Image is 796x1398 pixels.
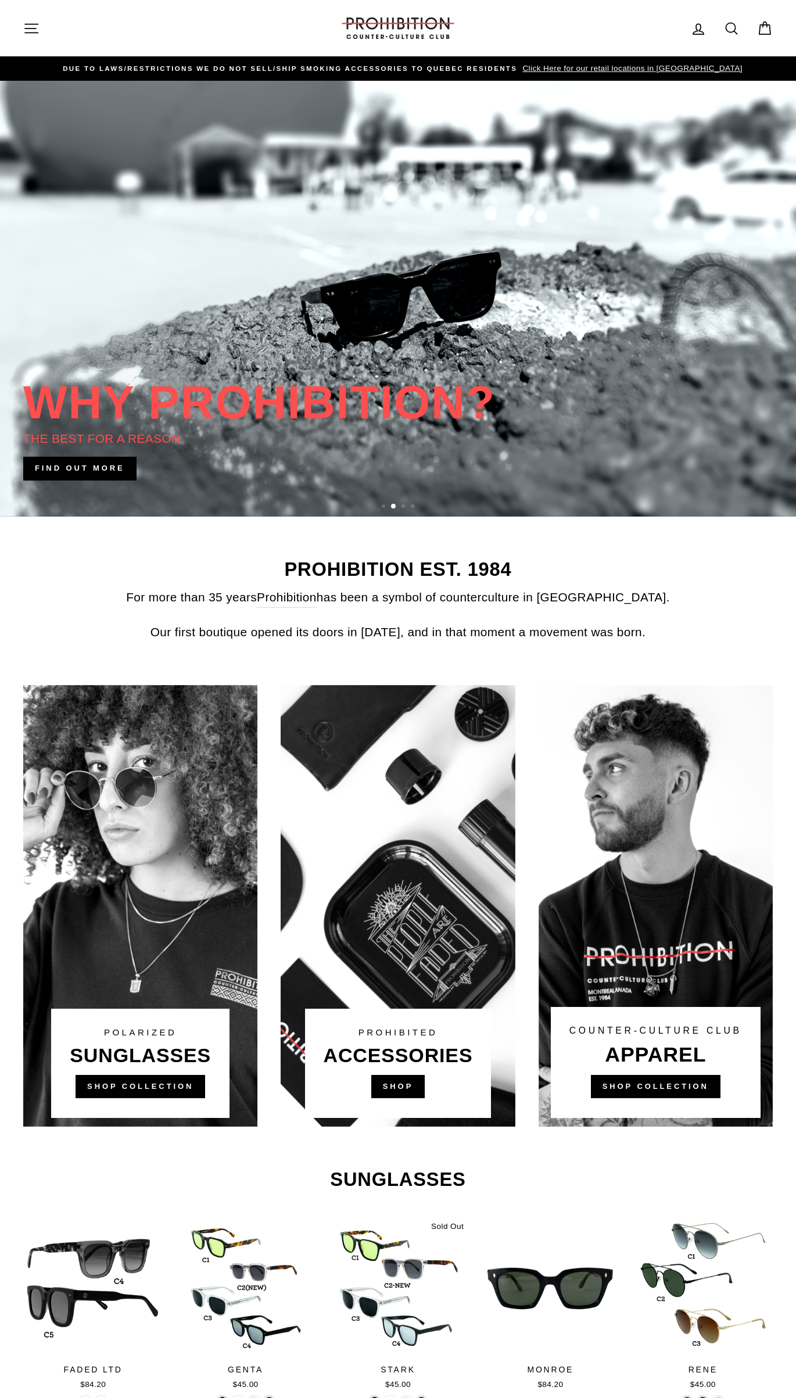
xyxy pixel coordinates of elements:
div: Sold Out [426,1218,468,1235]
div: $45.00 [633,1379,773,1390]
div: $45.00 [328,1379,468,1390]
a: STARK$45.00 [328,1218,468,1395]
button: 3 [401,504,407,510]
div: MONROE [481,1364,620,1376]
div: RENE [633,1364,773,1376]
button: 1 [382,504,388,510]
span: DUE TO LAWS/restrictions WE DO NOT SELL/SHIP SMOKING ACCESSORIES to qUEBEC RESIDENTS [63,65,517,72]
div: GENTA [175,1364,315,1376]
h2: PROHIBITION EST. 1984 [23,560,773,579]
a: RENE$45.00 [633,1218,773,1395]
a: Prohibition [257,587,317,607]
a: MONROE$84.20 [481,1218,620,1395]
img: PROHIBITION COUNTER-CULTURE CLUB [340,17,456,39]
div: $84.20 [23,1379,163,1390]
p: For more than 35 years has been a symbol of counterculture in [GEOGRAPHIC_DATA]. [23,587,773,607]
a: DUE TO LAWS/restrictions WE DO NOT SELL/SHIP SMOKING ACCESSORIES to qUEBEC RESIDENTS Click Here f... [26,62,779,75]
a: GENTA$45.00 [175,1218,315,1395]
span: Click Here for our retail locations in [GEOGRAPHIC_DATA] [519,64,742,73]
button: 2 [391,504,397,510]
div: STARK [328,1364,468,1376]
a: FADED LTD$84.20 [23,1218,163,1395]
div: FADED LTD [23,1364,163,1376]
p: Our first boutique opened its doors in [DATE], and in that moment a movement was born. [23,622,773,641]
button: 4 [411,504,417,510]
div: $45.00 [175,1379,315,1390]
div: $84.20 [481,1379,620,1390]
h2: SUNGLASSES [23,1170,773,1189]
